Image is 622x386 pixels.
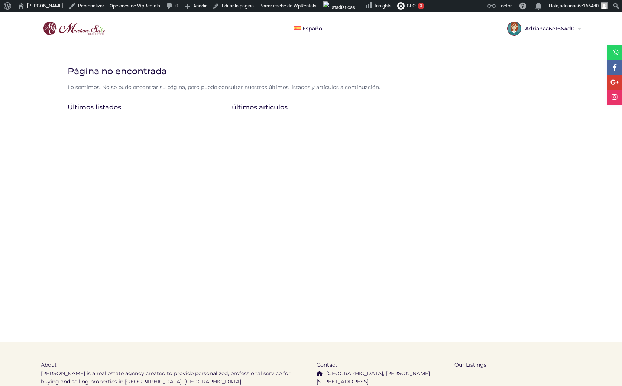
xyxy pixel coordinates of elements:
[41,20,107,37] img: logo
[41,362,57,368] span: About
[302,25,324,32] span: Español
[521,26,576,31] span: Adrianaa6e1664d0
[68,103,232,112] h3: Últimos listados
[41,369,305,386] p: [PERSON_NAME] is a real estate agency created to provide personalized, professional service for b...
[454,362,486,368] span: Our Listings
[317,369,443,386] p: [GEOGRAPHIC_DATA], [PERSON_NAME][STREET_ADDRESS].
[287,12,331,45] a: Español
[68,65,560,77] h1: Página no encontrada
[68,82,566,92] p: Lo sentimos. No se pudo encontrar su página, pero puede consultar nuestros últimos listados y art...
[317,362,337,368] span: Contact
[407,3,416,9] span: SEO
[560,3,599,9] span: adrianaa6e1664d0
[418,3,424,9] div: 3
[323,1,355,13] img: Visitas de 48 horas. Haz clic para ver más estadísticas del sitio.
[232,103,396,112] h3: últimos artículos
